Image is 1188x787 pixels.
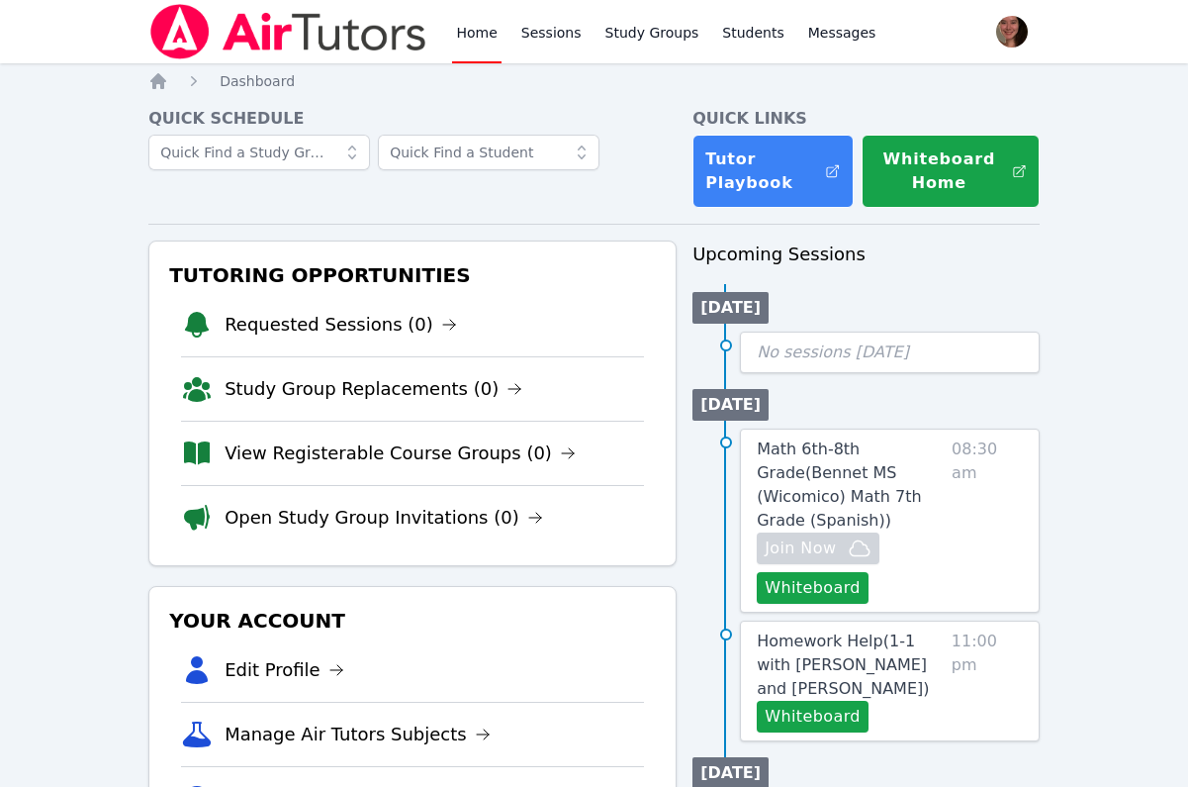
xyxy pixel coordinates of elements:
[757,343,909,361] span: No sessions [DATE]
[148,135,370,170] input: Quick Find a Study Group
[148,107,677,131] h4: Quick Schedule
[757,632,929,698] span: Homework Help ( 1-1 with [PERSON_NAME] and [PERSON_NAME] )
[757,440,921,530] span: Math 6th-8th Grade ( Bennet MS (Wicomico) Math 7th Grade (Spanish) )
[148,4,428,59] img: Air Tutors
[225,504,543,532] a: Open Study Group Invitations (0)
[757,533,879,564] button: Join Now
[165,257,660,293] h3: Tutoring Opportunities
[220,73,295,89] span: Dashboard
[757,438,944,533] a: Math 6th-8th Grade(Bennet MS (Wicomico) Math 7th Grade (Spanish))
[220,71,295,91] a: Dashboard
[692,241,1040,268] h3: Upcoming Sessions
[225,375,522,403] a: Study Group Replacements (0)
[225,721,491,748] a: Manage Air Tutors Subjects
[165,603,660,639] h3: Your Account
[692,135,854,208] a: Tutor Playbook
[225,311,457,339] a: Requested Sessions (0)
[952,630,1023,733] span: 11:00 pm
[225,440,576,467] a: View Registerable Course Groups (0)
[757,630,944,701] a: Homework Help(1-1 with [PERSON_NAME] and [PERSON_NAME])
[148,71,1040,91] nav: Breadcrumb
[692,107,1040,131] h4: Quick Links
[808,23,876,43] span: Messages
[378,135,599,170] input: Quick Find a Student
[692,292,769,324] li: [DATE]
[225,656,344,684] a: Edit Profile
[757,701,868,733] button: Whiteboard
[757,572,868,604] button: Whiteboard
[765,537,836,560] span: Join Now
[862,135,1040,208] button: Whiteboard Home
[692,389,769,421] li: [DATE]
[952,438,1023,604] span: 08:30 am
